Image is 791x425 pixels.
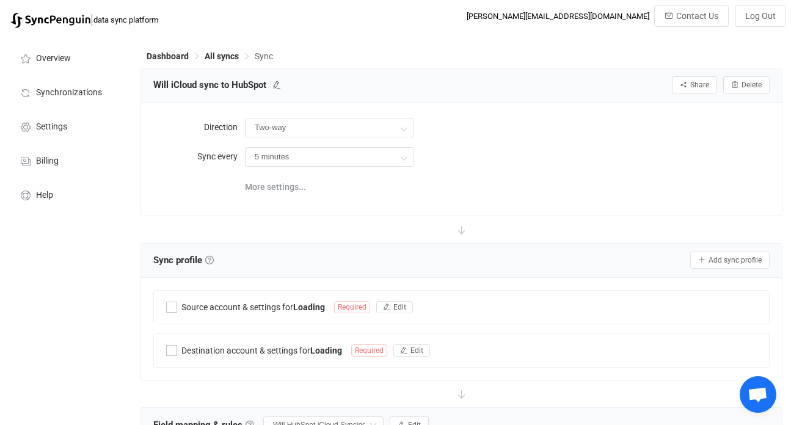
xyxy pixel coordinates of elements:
div: Open chat [740,376,776,413]
a: |data sync platform [11,11,158,28]
span: Overview [36,54,71,64]
span: Settings [36,122,67,132]
span: Help [36,191,53,200]
button: Contact Us [654,5,729,27]
span: Synchronizations [36,88,102,98]
a: Settings [6,109,128,143]
span: Log Out [745,11,776,21]
span: Sync profile [153,251,214,269]
img: syncpenguin.svg [11,13,90,28]
div: [PERSON_NAME][EMAIL_ADDRESS][DOMAIN_NAME] [467,12,649,21]
span: Sync [255,51,273,61]
a: Synchronizations [6,74,128,109]
span: All syncs [205,51,239,61]
a: Billing [6,143,128,177]
span: Billing [36,156,59,166]
a: Help [6,177,128,211]
span: | [90,11,93,28]
div: Breadcrumb [147,52,273,60]
span: Add sync profile [709,256,762,264]
span: Dashboard [147,51,189,61]
button: Log Out [735,5,786,27]
span: Contact Us [676,11,718,21]
span: data sync platform [93,15,158,24]
a: Overview [6,40,128,74]
button: Add sync profile [690,252,770,269]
